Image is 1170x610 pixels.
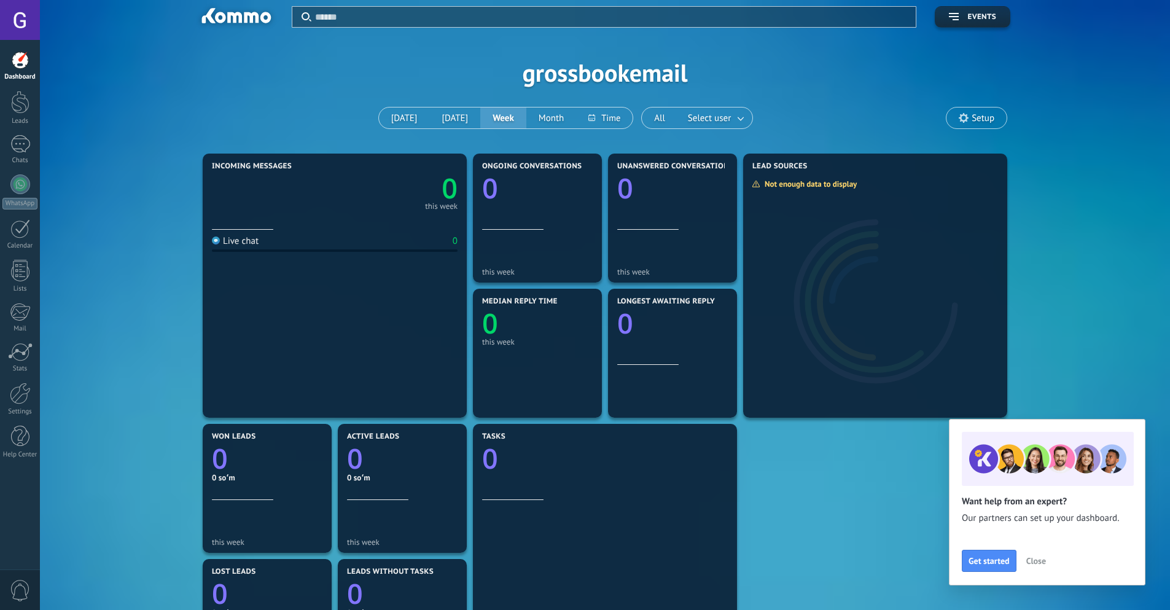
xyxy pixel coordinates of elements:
[347,432,399,441] span: Active leads
[212,568,256,576] span: Lost leads
[480,108,526,128] button: Week
[2,285,38,293] div: Lists
[482,305,498,342] text: 0
[968,13,996,22] span: Events
[482,297,558,306] span: Median reply time
[2,365,38,373] div: Stats
[962,496,1133,507] h2: Want help from an expert?
[347,440,363,477] text: 0
[482,170,498,207] text: 0
[2,73,38,81] div: Dashboard
[617,297,715,306] span: Longest awaiting reply
[379,108,430,128] button: [DATE]
[2,198,37,209] div: WhatsApp
[347,568,434,576] span: Leads without tasks
[1021,552,1051,570] button: Close
[617,170,633,207] text: 0
[617,267,728,276] div: this week
[2,408,38,416] div: Settings
[482,440,728,477] a: 0
[526,108,576,128] button: Month
[752,162,807,171] span: Lead Sources
[935,6,1010,28] button: Events
[685,110,733,127] span: Select user
[962,512,1133,525] span: Our partners can set up your dashboard.
[969,557,1010,565] span: Get started
[429,108,480,128] button: [DATE]
[2,451,38,459] div: Help Center
[962,550,1016,572] button: Get started
[2,157,38,165] div: Chats
[482,440,498,477] text: 0
[347,440,458,477] a: 0
[335,170,458,207] a: 0
[212,235,259,247] div: Live chat
[442,170,458,207] text: 0
[425,203,458,209] div: this week
[482,432,505,441] span: Tasks
[212,440,228,477] text: 0
[482,337,593,346] div: this week
[2,325,38,333] div: Mail
[1026,557,1046,565] span: Close
[212,538,322,547] div: this week
[347,538,458,547] div: this week
[972,113,994,123] span: Setup
[576,108,633,128] button: Time
[212,237,220,244] img: Live chat
[482,162,582,171] span: Ongoing conversations
[212,472,322,483] div: 0 soʻm
[453,235,458,247] div: 0
[2,242,38,250] div: Calendar
[677,108,752,128] button: Select user
[617,162,733,171] span: Unanswered conversations
[617,305,633,342] text: 0
[482,267,593,276] div: this week
[642,108,677,128] button: All
[2,117,38,125] div: Leads
[212,440,322,477] a: 0
[212,432,255,441] span: Won leads
[752,179,865,189] div: Not enough data to display
[212,162,292,171] span: Incoming messages
[347,472,458,483] div: 0 soʻm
